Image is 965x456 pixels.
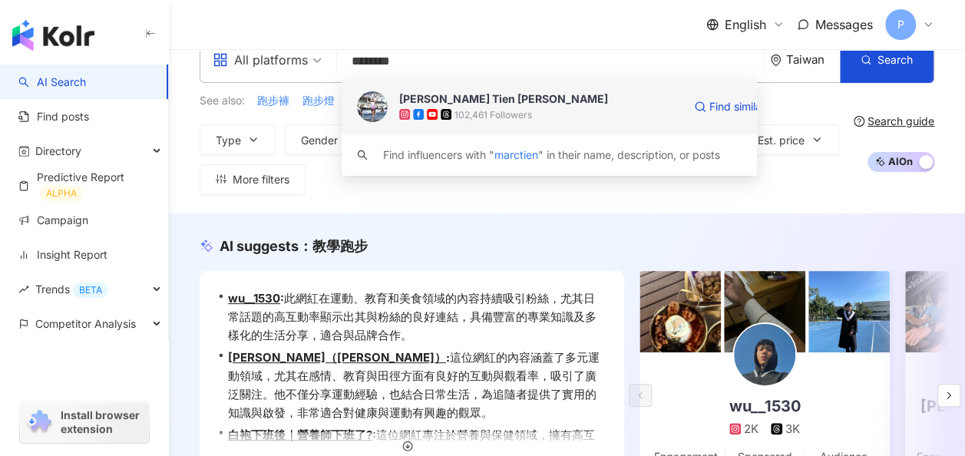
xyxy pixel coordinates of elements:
[312,238,368,254] span: 教學跑步
[285,124,372,155] button: Gender
[256,92,290,109] button: 跑步褲
[758,134,805,147] span: Est. price
[694,91,765,122] a: Find similar
[815,17,873,32] span: Messages
[280,291,284,306] span: :
[228,291,280,306] a: wu__1530
[213,48,308,72] div: All platforms
[454,108,532,121] div: 102,461 Followers
[200,93,245,108] span: See also:
[18,284,29,295] span: rise
[785,421,800,437] div: 3K
[897,16,904,33] span: P
[302,93,335,108] span: 跑步燈
[877,54,913,66] span: Search
[744,421,758,437] div: 2K
[301,134,338,147] span: Gender
[25,410,54,435] img: chrome extension
[257,93,289,108] span: 跑步褲
[724,271,805,352] img: post-image
[200,124,276,155] button: Type
[372,428,376,442] span: :
[228,350,446,365] a: [PERSON_NAME]（[PERSON_NAME]）
[734,324,795,385] img: KOL Avatar
[808,271,890,352] img: post-image
[228,289,606,345] span: 此網紅在運動、教育和美食領域的內容持續吸引粉絲，尤其日常話題的高互動率顯示出其與粉絲的良好連結，具備豐富的專業知識及多樣化的生活分享，適合與品牌合作。
[639,271,721,352] img: post-image
[73,283,108,298] div: BETA
[18,170,156,201] a: Predictive ReportALPHA
[18,247,107,263] a: Insight Report
[840,37,934,83] button: Search
[302,92,335,109] button: 跑步燈
[61,408,144,436] span: Install browser extension
[20,401,149,443] a: chrome extensionInstall browser extension
[714,395,816,417] div: wu__1530
[786,53,840,66] div: Taiwan
[399,91,608,107] div: [PERSON_NAME] Tien [PERSON_NAME]
[200,164,306,195] button: More filters
[725,16,766,33] span: English
[218,289,606,345] div: •
[709,99,765,114] span: Find similar
[35,134,81,168] span: Directory
[35,272,108,306] span: Trends
[218,349,606,422] div: •
[446,350,450,365] span: :
[357,150,368,160] span: search
[220,236,368,256] div: AI suggests ：
[854,116,864,127] span: question-circle
[228,428,372,442] a: 白袍下班後｜營養師下班了?
[770,55,782,66] span: environment
[383,147,720,164] div: Find influencers with " " in their name, description, or posts
[216,134,241,147] span: Type
[35,306,136,341] span: Competitor Analysis
[18,109,89,124] a: Find posts
[12,20,94,51] img: logo
[868,115,934,127] div: Search guide
[494,148,538,161] span: marctien
[18,74,86,90] a: searchAI Search
[233,173,289,186] span: More filters
[18,213,88,228] a: Campaign
[228,349,606,422] span: 這位網紅的內容涵蓋了多元運動領域，尤其在感情、教育與田徑方面有良好的互動與觀看率，吸引了廣泛關注。他不僅分享運動經驗，也結合日常生活，為追隨者提供了實用的知識與啟發，非常適合對健康與運動有興趣的觀眾。
[213,52,228,68] span: appstore
[742,124,839,155] button: Est. price
[357,91,388,122] img: KOL Avatar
